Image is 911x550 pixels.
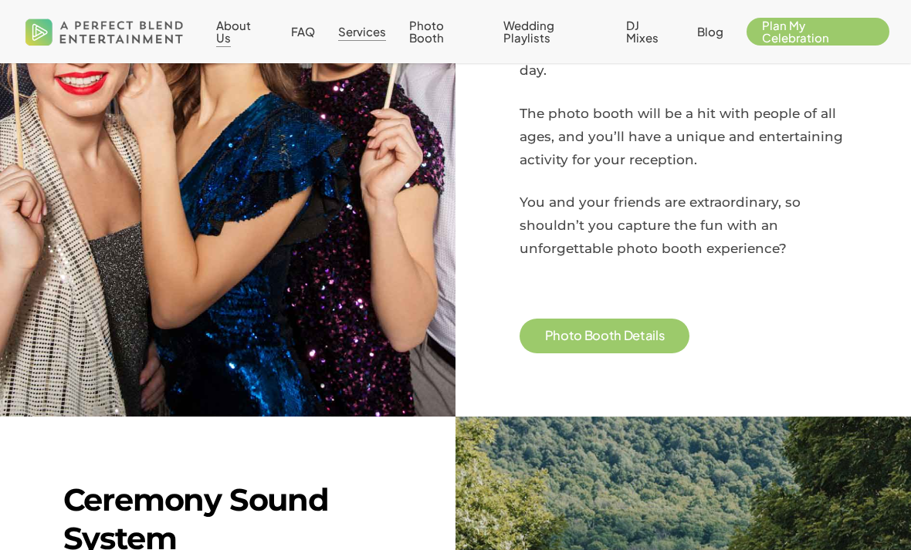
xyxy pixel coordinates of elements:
span: o [560,329,569,342]
span: o [601,329,609,342]
a: DJ Mixes [626,19,674,44]
span: P [545,329,554,342]
a: Services [338,25,386,38]
span: Wedding Playlists [503,18,554,45]
span: DJ Mixes [626,18,659,45]
span: t [609,329,615,342]
span: h [553,329,560,342]
a: Plan My Celebration [747,19,889,44]
span: Photo Booth [409,18,444,45]
a: FAQ [291,25,315,38]
span: You and your friends are extraordinary, so shouldn’t you capture the fun with an unforgettable ph... [520,194,801,256]
a: Photo Booth [409,19,480,44]
span: Blog [697,24,723,39]
a: Blog [697,25,723,38]
span: i [652,329,655,342]
span: FAQ [291,24,315,39]
span: The photo booth will be a hit with people of all ages, and you’ll have a unique and entertaining ... [520,106,843,167]
span: Plan My Celebration [762,18,829,45]
span: B [584,329,593,342]
span: l [655,329,659,342]
a: Photo Booth Details [545,329,665,342]
span: a [645,329,653,342]
img: A Perfect Blend Entertainment [22,6,188,57]
span: o [574,329,582,342]
span: h [614,329,621,342]
span: s [659,329,665,342]
span: About Us [216,18,251,45]
span: t [569,329,574,342]
span: t [640,329,645,342]
a: About Us [216,19,268,44]
span: Services [338,24,386,39]
span: e [632,329,640,342]
span: o [592,329,601,342]
span: D [624,329,633,342]
a: Wedding Playlists [503,19,603,44]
